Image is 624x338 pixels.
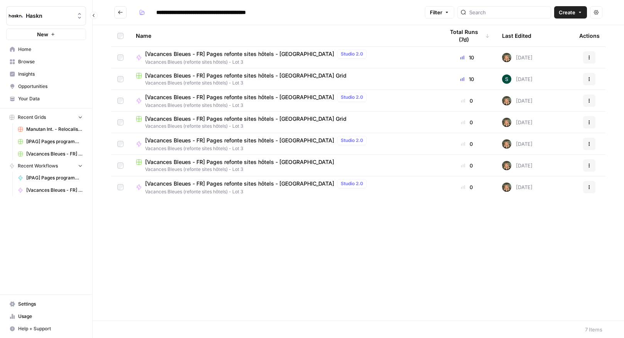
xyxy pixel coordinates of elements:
span: [Vacances Bleues - FR] Pages refonte sites hôtels - [GEOGRAPHIC_DATA] [145,180,334,188]
a: [Vacances Bleues - FR] Pages refonte sites hôtels - [GEOGRAPHIC_DATA]Studio 2.0Vacances Bleues (r... [136,179,432,195]
span: Settings [18,301,83,308]
a: Usage [6,310,86,323]
span: [Vacances Bleues - FR] Pages refonte sites hôtels - [GEOGRAPHIC_DATA] [145,137,334,144]
span: Your Data [18,95,83,102]
a: [Vacances Bleues - FR] Pages refonte sites hôtels - [GEOGRAPHIC_DATA] GridVacances Bleues (refont... [136,115,432,130]
a: Your Data [6,93,86,105]
a: [Vacances Bleues - FR] Pages refonte sites hôtels - [GEOGRAPHIC_DATA] GridVacances Bleues (refont... [136,72,432,86]
img: ziyu4k121h9vid6fczkx3ylgkuqx [502,139,511,149]
div: Name [136,25,432,46]
span: Recent Grids [18,114,46,121]
span: Studio 2.0 [341,51,363,57]
span: Studio 2.0 [341,137,363,144]
div: 0 [444,97,490,105]
div: [DATE] [502,161,533,170]
span: [IPAG] Pages programmes [26,174,83,181]
div: [DATE] [502,96,533,105]
button: Recent Workflows [6,160,86,172]
span: Manutan Int. - Relocalisation kit SEO Grid [26,126,83,133]
span: Vacances Bleues (refonte sites hôtels) - Lot 3 [145,145,370,152]
span: Insights [18,71,83,78]
span: Haskn [26,12,73,20]
a: [IPAG] Pages programmes Grid [14,135,86,148]
img: ziyu4k121h9vid6fczkx3ylgkuqx [502,161,511,170]
div: 0 [444,140,490,148]
span: Help + Support [18,325,83,332]
span: Home [18,46,83,53]
button: Help + Support [6,323,86,335]
a: [Vacances Bleues - FR] Pages refonte sites hôtels - [GEOGRAPHIC_DATA]Studio 2.0Vacances Bleues (r... [136,136,432,152]
button: Workspace: Haskn [6,6,86,25]
span: Vacances Bleues (refonte sites hôtels) - Lot 3 [136,166,432,173]
img: ziyu4k121h9vid6fczkx3ylgkuqx [502,118,511,127]
div: [DATE] [502,183,533,192]
a: [IPAG] Pages programmes [14,172,86,184]
span: Opportunities [18,83,83,90]
span: [Vacances Bleues - FR] Pages refonte sites hôtels - [GEOGRAPHIC_DATA] [145,50,334,58]
span: New [37,30,48,38]
div: 10 [444,75,490,83]
div: 0 [444,162,490,169]
div: [DATE] [502,118,533,127]
a: [Vacances Bleues - FR] Pages refonte sites hôtels - [GEOGRAPHIC_DATA]Vacances Bleues (refonte sit... [136,158,432,173]
span: [Vacances Bleues - FR] Pages refonte sites hôtels - [GEOGRAPHIC_DATA] [145,158,334,166]
div: Total Runs (7d) [444,25,490,46]
div: 7 Items [585,326,602,333]
a: [Vacances Bleues - FR] Pages refonte sites hôtels - [GEOGRAPHIC_DATA] [14,184,86,196]
a: Settings [6,298,86,310]
button: Create [554,6,587,19]
button: Recent Grids [6,112,86,123]
a: [Vacances Bleues - FR] Pages refonte sites hôtels - [GEOGRAPHIC_DATA]Studio 2.0Vacances Bleues (r... [136,93,432,109]
span: Browse [18,58,83,65]
img: Haskn Logo [9,9,23,23]
span: [Vacances Bleues - FR] Pages refonte sites hôtels - [GEOGRAPHIC_DATA] [145,93,334,101]
a: Browse [6,56,86,68]
span: Usage [18,313,83,320]
div: 0 [444,118,490,126]
span: Create [559,8,575,16]
a: Manutan Int. - Relocalisation kit SEO Grid [14,123,86,135]
div: [DATE] [502,74,533,84]
div: Actions [579,25,600,46]
span: [Vacances Bleues - FR] Pages refonte sites hôtels - [GEOGRAPHIC_DATA] [26,150,83,157]
div: [DATE] [502,53,533,62]
span: Vacances Bleues (refonte sites hôtels) - Lot 3 [136,123,432,130]
button: Filter [425,6,454,19]
button: Go back [114,6,127,19]
div: Last Edited [502,25,531,46]
span: Studio 2.0 [341,180,363,187]
span: [Vacances Bleues - FR] Pages refonte sites hôtels - [GEOGRAPHIC_DATA] Grid [145,72,347,79]
img: ziyu4k121h9vid6fczkx3ylgkuqx [502,183,511,192]
div: 0 [444,183,490,191]
span: Vacances Bleues (refonte sites hôtels) - Lot 3 [136,79,432,86]
span: [Vacances Bleues - FR] Pages refonte sites hôtels - [GEOGRAPHIC_DATA] Grid [145,115,347,123]
span: Filter [430,8,442,16]
img: ziyu4k121h9vid6fczkx3ylgkuqx [502,53,511,62]
span: [IPAG] Pages programmes Grid [26,138,83,145]
a: Opportunities [6,80,86,93]
img: ziyu4k121h9vid6fczkx3ylgkuqx [502,96,511,105]
span: Recent Workflows [18,162,58,169]
span: Vacances Bleues (refonte sites hôtels) - Lot 3 [145,188,370,195]
div: [DATE] [502,139,533,149]
span: Studio 2.0 [341,94,363,101]
div: 10 [444,54,490,61]
span: [Vacances Bleues - FR] Pages refonte sites hôtels - [GEOGRAPHIC_DATA] [26,187,83,194]
span: Vacances Bleues (refonte sites hôtels) - Lot 3 [145,102,370,109]
a: Insights [6,68,86,80]
button: New [6,29,86,40]
input: Search [469,8,548,16]
a: [Vacances Bleues - FR] Pages refonte sites hôtels - [GEOGRAPHIC_DATA] [14,148,86,160]
a: [Vacances Bleues - FR] Pages refonte sites hôtels - [GEOGRAPHIC_DATA]Studio 2.0Vacances Bleues (r... [136,49,432,66]
img: 1zy2mh8b6ibtdktd6l3x6modsp44 [502,74,511,84]
span: Vacances Bleues (refonte sites hôtels) - Lot 3 [145,59,370,66]
a: Home [6,43,86,56]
